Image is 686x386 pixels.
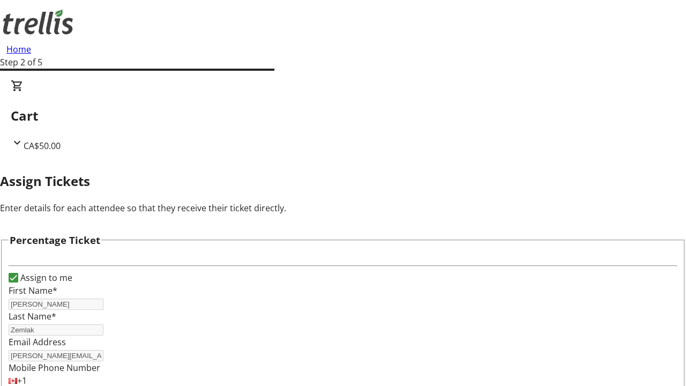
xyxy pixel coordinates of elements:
[10,233,100,248] h3: Percentage Ticket
[9,362,100,374] label: Mobile Phone Number
[9,310,56,322] label: Last Name*
[9,285,57,296] label: First Name*
[9,336,66,348] label: Email Address
[24,140,61,152] span: CA$50.00
[11,79,675,152] div: CartCA$50.00
[18,271,72,284] label: Assign to me
[11,106,675,125] h2: Cart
